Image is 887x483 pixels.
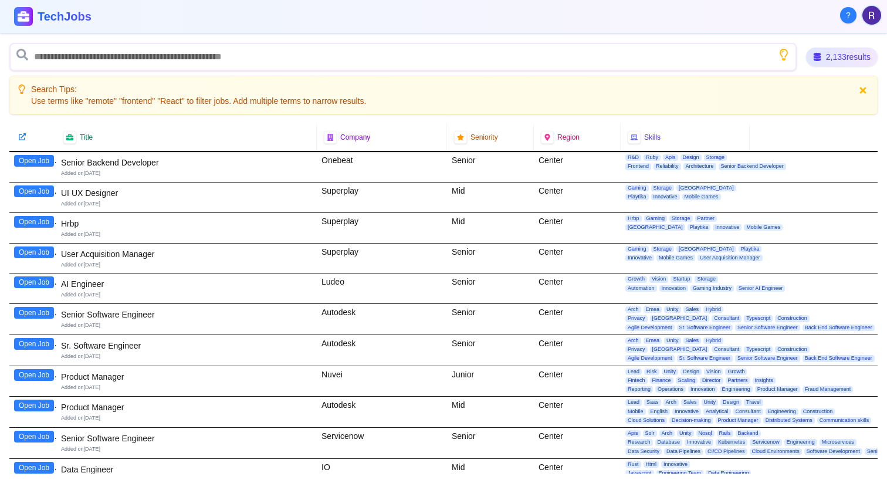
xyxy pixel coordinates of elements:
span: Operations [655,386,686,393]
span: Mobile Games [656,255,695,261]
span: User Acquisition Manager [698,255,763,261]
span: Emea [644,337,662,344]
span: Innovation [688,386,717,393]
span: Sales [683,337,702,344]
span: Sales [683,306,702,313]
div: AI Engineer [61,278,312,290]
span: Hrbp [625,215,642,222]
div: Senior [447,273,534,303]
span: Growth [725,369,747,375]
div: Center [534,366,621,397]
span: Consultant [712,346,742,353]
span: Agile Development [625,355,675,362]
span: Arch [659,430,675,437]
span: R&D [625,154,641,161]
span: [GEOGRAPHIC_DATA] [676,185,736,191]
div: Senior [447,244,534,273]
span: Startup [671,276,692,282]
span: ? [846,9,851,21]
span: Engineering Team [656,470,703,477]
div: Added on [DATE] [61,200,312,208]
span: Javascript [625,470,654,477]
button: Open Job [14,369,54,381]
span: Vision [649,276,668,282]
div: Center [534,428,621,458]
span: Arch [625,337,641,344]
div: Senior [447,152,534,182]
div: Onebeat [317,152,447,182]
div: Center [534,244,621,273]
span: [GEOGRAPHIC_DATA] [676,246,736,252]
img: User avatar [862,6,881,25]
div: Center [534,152,621,182]
span: Consultant [733,408,763,415]
span: Fraud Management [803,386,854,393]
span: Innovative [713,224,742,231]
span: Sales [681,399,699,406]
div: Senior [447,335,534,366]
button: About Techjobs [840,7,856,23]
span: Unity [664,306,681,313]
span: Gaming [625,185,649,191]
div: Added on [DATE] [61,231,312,238]
span: Typescript [744,346,773,353]
div: 2,133 results [806,48,878,66]
div: Center [534,335,621,366]
span: Unity [662,369,679,375]
span: Mobile [625,408,646,415]
div: Hrbp [61,218,312,229]
span: [GEOGRAPHIC_DATA] [650,346,710,353]
span: Cloud Solutions [625,417,667,424]
p: Search Tips: [31,83,366,95]
span: Automation [625,285,657,292]
div: Added on [DATE] [61,384,312,391]
span: Design [720,399,742,406]
div: Center [534,304,621,335]
span: Growth [625,276,647,282]
div: Servicenow [317,428,447,458]
span: [GEOGRAPHIC_DATA] [625,224,685,231]
span: Emea [644,306,662,313]
span: Construction [801,408,835,415]
span: Hybrid [703,306,723,313]
button: Open Job [14,462,54,474]
span: Data Pipelines [664,448,703,455]
div: Center [534,183,621,212]
div: Added on [DATE] [61,445,312,453]
span: Product Manager [716,417,761,424]
span: Nosql [696,430,715,437]
span: Insights [753,377,776,384]
div: Added on [DATE] [61,322,312,329]
span: Scaling [676,377,698,384]
span: Analytical [703,408,731,415]
span: Partners [726,377,750,384]
span: Product Manager [755,386,800,393]
span: Fintech [625,377,648,384]
span: Back End Software Engineer [803,355,875,362]
span: Reporting [625,386,653,393]
span: Frontend [625,163,651,170]
span: Title [80,133,93,142]
span: Construction [775,315,810,322]
span: Playtika [739,246,762,252]
span: Privacy [625,315,648,322]
div: Center [534,273,621,303]
span: Design [681,369,702,375]
span: Senior Backend Developer [719,163,786,170]
span: Reliability [654,163,681,170]
span: Servicenow [750,439,782,445]
div: Mid [447,397,534,427]
span: Risk [644,369,659,375]
span: Storage [651,185,675,191]
div: Junior [447,366,534,397]
span: Engineering [784,439,817,445]
span: Gaming [625,246,649,252]
div: Added on [DATE] [61,353,312,360]
span: Innovative [661,461,690,468]
span: Agile Development [625,325,675,331]
h1: TechJobs [38,8,228,25]
span: Construction [775,346,810,353]
span: Innovative [672,408,701,415]
span: Storage [704,154,727,161]
span: Solr [643,430,657,437]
